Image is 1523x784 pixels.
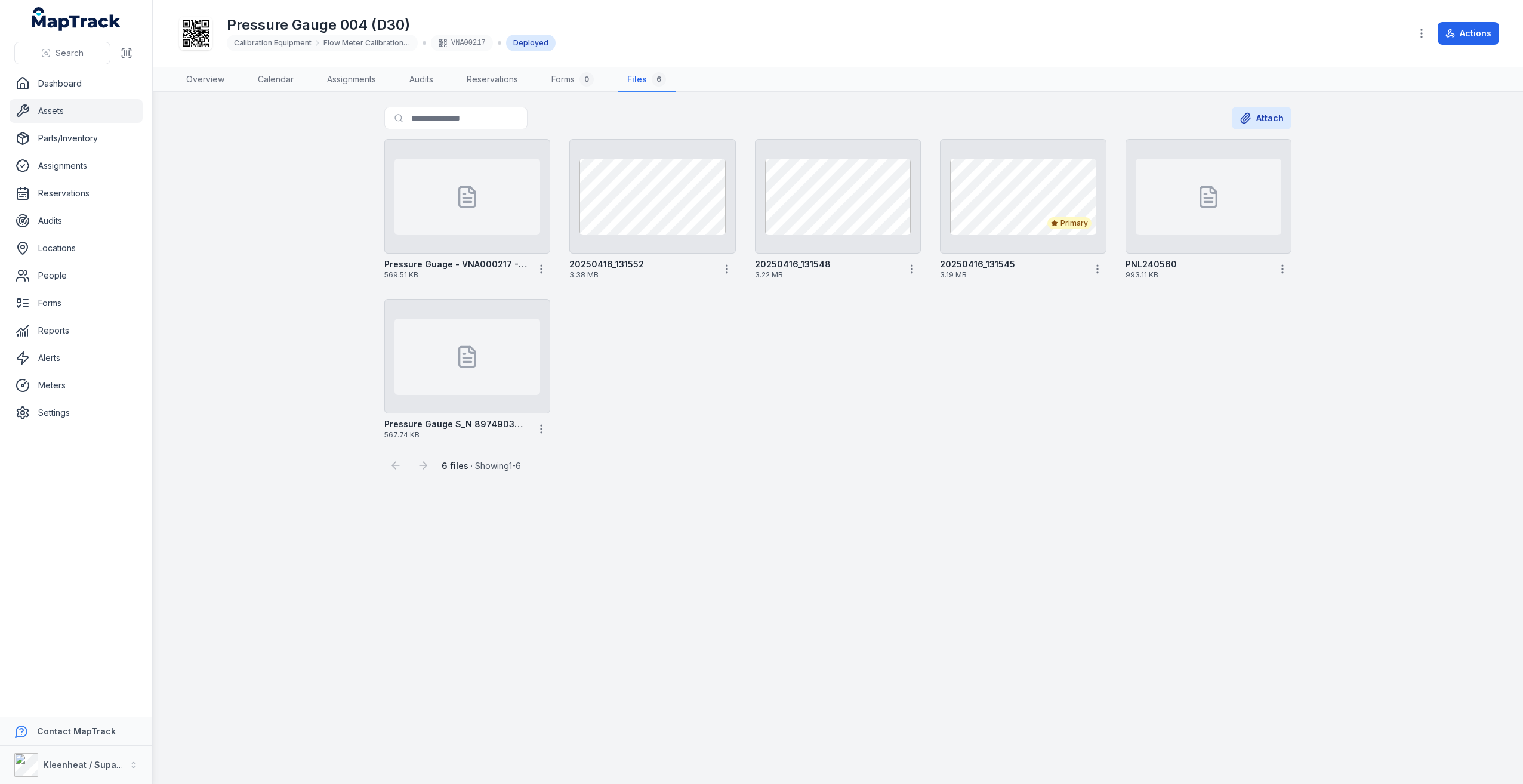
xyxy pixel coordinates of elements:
[10,154,143,178] a: Assignments
[10,99,143,123] a: Assets
[10,236,143,260] a: Locations
[14,42,110,64] button: Search
[442,461,521,471] span: · Showing 1 - 6
[10,72,143,95] a: Dashboard
[431,35,493,51] div: VNA00217
[457,67,528,92] a: Reservations
[37,726,116,736] strong: Contact MapTrack
[56,47,84,59] span: Search
[248,67,303,92] a: Calendar
[652,72,666,87] div: 6
[323,38,411,48] span: Flow Meter Calibration Equipment
[400,67,443,92] a: Audits
[10,209,143,233] a: Audits
[569,258,644,270] strong: 20250416_131552
[384,418,528,430] strong: Pressure Gauge S_N 89749D30 [DoE 04_09_2025]
[940,270,1083,280] span: 3.19 MB
[755,258,831,270] strong: 20250416_131548
[384,430,528,440] span: 567.74 KB
[10,264,143,288] a: People
[384,270,528,280] span: 569.51 KB
[1047,217,1092,229] div: Primary
[234,38,312,48] span: Calibration Equipment
[1232,107,1291,129] button: Attach
[442,461,468,471] strong: 6 files
[542,67,603,92] a: Forms0
[1126,270,1269,280] span: 993.11 KB
[10,374,143,397] a: Meters
[569,270,713,280] span: 3.38 MB
[10,319,143,342] a: Reports
[506,35,556,51] div: Deployed
[10,181,143,205] a: Reservations
[10,126,143,150] a: Parts/Inventory
[579,72,594,87] div: 0
[32,7,121,31] a: MapTrack
[177,67,234,92] a: Overview
[227,16,556,35] h1: Pressure Gauge 004 (D30)
[10,346,143,370] a: Alerts
[1438,22,1499,45] button: Actions
[1126,258,1177,270] strong: PNL240560
[10,401,143,425] a: Settings
[317,67,386,92] a: Assignments
[755,270,898,280] span: 3.22 MB
[940,258,1015,270] strong: 20250416_131545
[384,258,528,270] strong: Pressure Guage - VNA000217 - PO 230598
[618,67,676,92] a: Files6
[10,291,143,315] a: Forms
[43,760,132,770] strong: Kleenheat / Supagas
